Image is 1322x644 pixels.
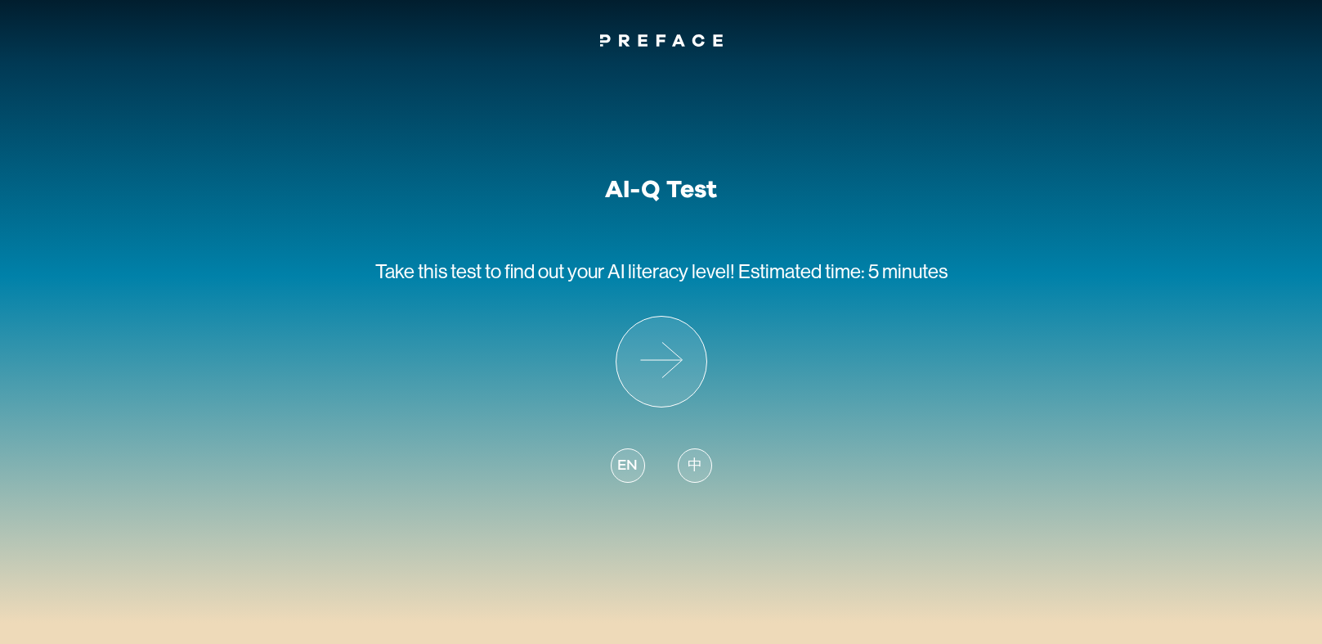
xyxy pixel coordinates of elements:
span: find out your AI literacy level! [504,260,735,282]
span: Estimated time: 5 minutes [738,260,948,282]
span: 中 [688,455,702,477]
span: EN [617,455,637,477]
h1: AI-Q Test [605,175,717,205]
span: Take this test to [375,260,501,282]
